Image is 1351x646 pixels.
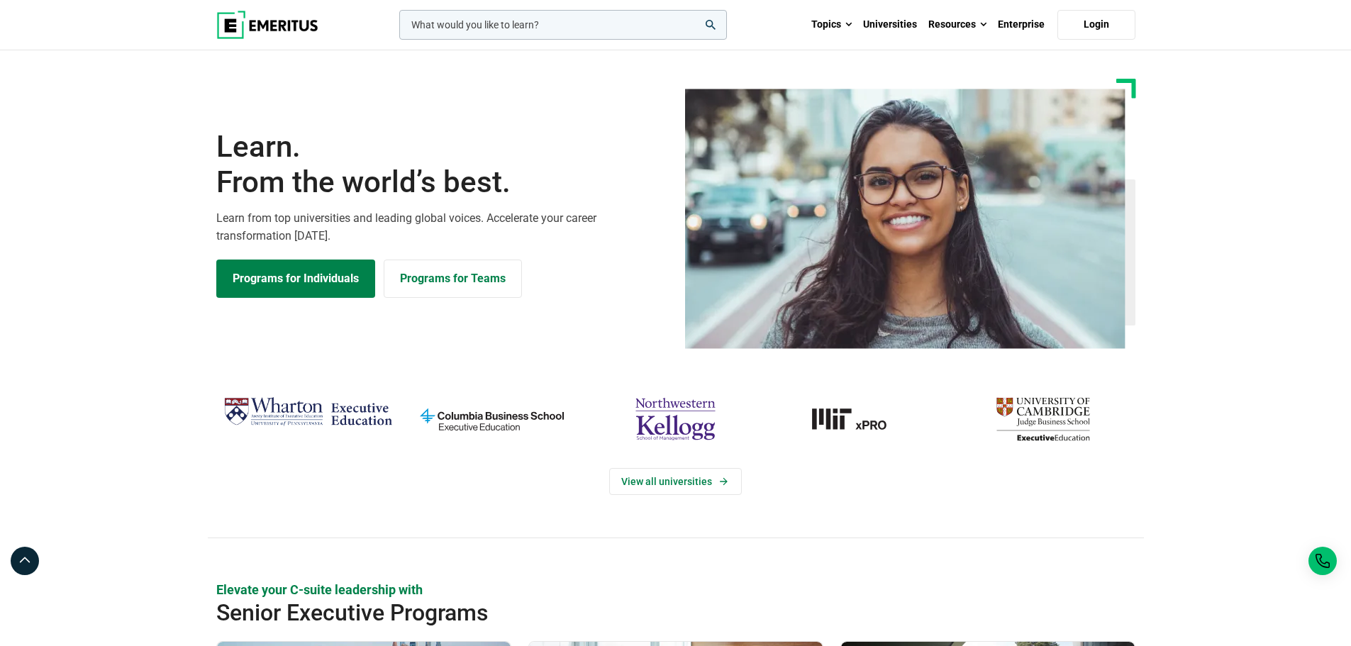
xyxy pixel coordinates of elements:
[223,391,393,433] img: Wharton Executive Education
[384,260,522,298] a: Explore for Business
[774,391,944,447] img: MIT xPRO
[609,468,742,495] a: View Universities
[216,209,667,245] p: Learn from top universities and leading global voices. Accelerate your career transformation [DATE].
[774,391,944,447] a: MIT-xPRO
[958,391,1128,447] img: cambridge-judge-business-school
[216,598,1043,627] h2: Senior Executive Programs
[216,260,375,298] a: Explore Programs
[407,391,577,447] img: columbia-business-school
[1057,10,1135,40] a: Login
[591,391,760,447] img: northwestern-kellogg
[216,129,667,201] h1: Learn.
[216,581,1135,598] p: Elevate your C-suite leadership with
[685,89,1125,349] img: Learn from the world's best
[216,165,667,200] span: From the world’s best.
[399,10,727,40] input: woocommerce-product-search-field-0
